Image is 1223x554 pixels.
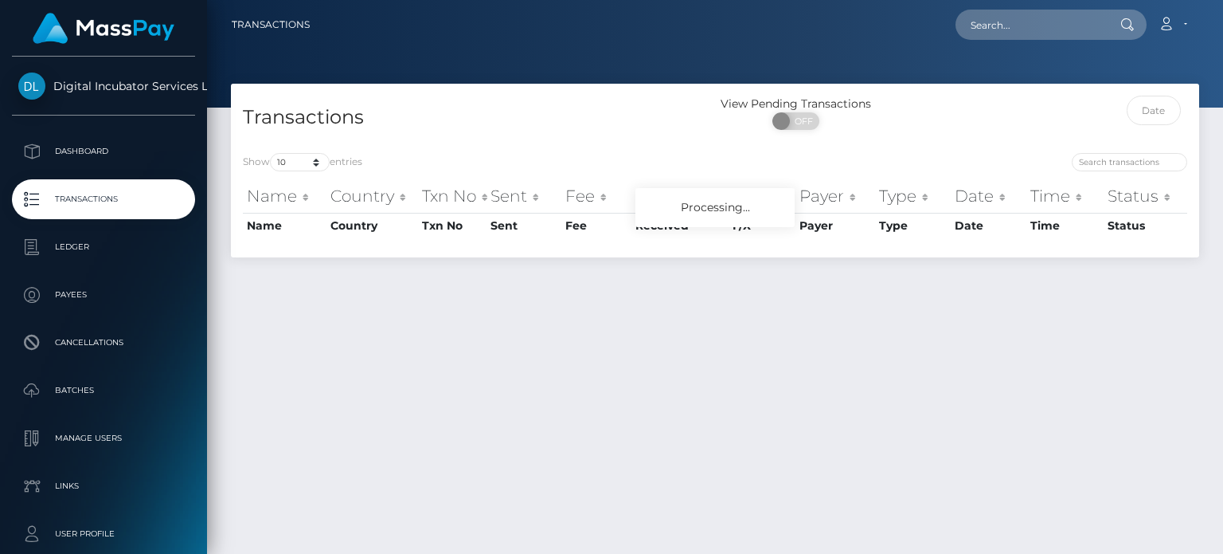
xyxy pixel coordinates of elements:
th: Status [1104,180,1187,212]
a: Dashboard [12,132,195,171]
a: Links [12,466,195,506]
input: Date filter [1127,96,1182,125]
span: Digital Incubator Services Limited [12,79,195,93]
th: Fee [561,213,631,238]
th: Received [631,213,729,238]
th: Received [631,180,729,212]
p: User Profile [18,522,189,546]
p: Links [18,474,189,498]
th: Fee [561,180,631,212]
th: Date [951,180,1027,212]
th: Payer [795,213,875,238]
th: Payer [795,180,875,212]
th: Sent [486,213,561,238]
p: Batches [18,379,189,403]
a: Ledger [12,227,195,267]
th: Name [243,180,326,212]
th: Sent [486,180,561,212]
img: Digital Incubator Services Limited [18,73,45,100]
th: F/X [729,180,795,212]
th: Country [326,213,418,238]
th: Type [875,213,950,238]
h4: Transactions [243,104,703,132]
a: Transactions [232,8,310,41]
div: Processing... [635,188,795,227]
th: Date [951,213,1027,238]
label: Show entries [243,153,362,171]
select: Showentries [270,153,330,171]
th: Status [1104,213,1187,238]
input: Search... [955,10,1105,40]
th: Txn No [418,213,486,238]
th: Name [243,213,326,238]
th: Txn No [418,180,486,212]
p: Cancellations [18,331,189,355]
a: Transactions [12,179,195,219]
input: Search transactions [1072,153,1187,171]
p: Payees [18,283,189,307]
p: Ledger [18,235,189,259]
div: View Pending Transactions [715,96,877,112]
a: Batches [12,371,195,411]
a: Payees [12,275,195,315]
p: Transactions [18,187,189,211]
a: Manage Users [12,418,195,458]
span: OFF [781,112,821,130]
th: Time [1026,180,1103,212]
p: Manage Users [18,426,189,450]
th: Type [875,180,950,212]
th: Country [326,180,418,212]
img: MassPay Logo [33,13,174,44]
th: Time [1026,213,1103,238]
a: User Profile [12,514,195,554]
a: Cancellations [12,323,195,363]
p: Dashboard [18,139,189,163]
